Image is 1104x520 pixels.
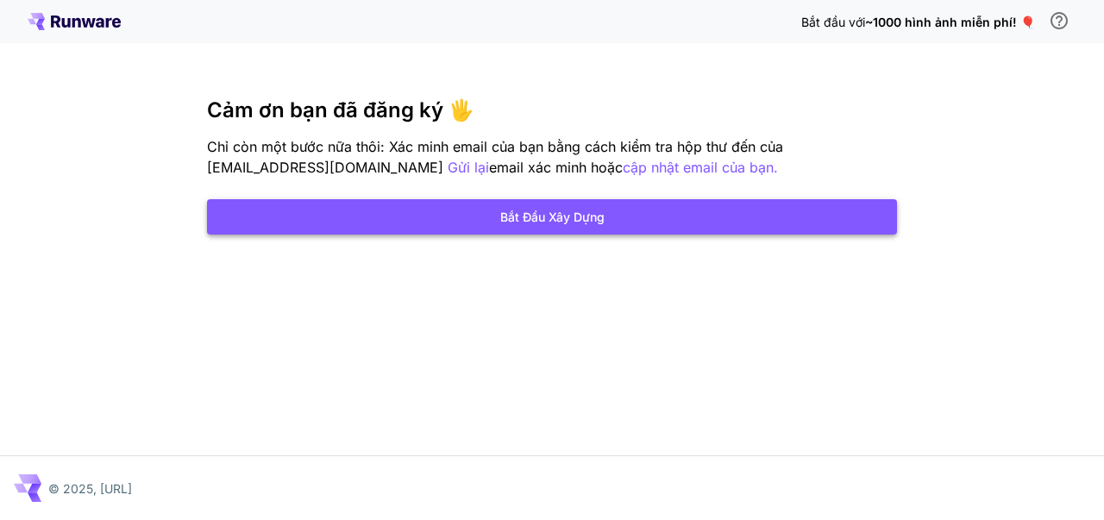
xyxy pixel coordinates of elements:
[489,159,623,176] font: email xác minh hoặc
[207,138,783,155] font: Chỉ còn một bước nữa thôi: Xác minh email của bạn bằng cách kiểm tra hộp thư đến của
[1042,3,1076,38] button: Để đủ điều kiện nhận tín dụng miễn phí, bạn cần đăng ký bằng địa chỉ email doanh nghiệp và nhấp v...
[500,210,605,224] font: Bắt đầu xây dựng
[801,15,865,29] font: Bắt đầu với
[48,481,132,496] font: © 2025, [URL]
[623,159,778,176] font: cập nhật email của bạn.
[865,15,1035,29] font: ~1000 hình ảnh miễn phí! 🎈
[207,159,443,176] font: [EMAIL_ADDRESS][DOMAIN_NAME]
[207,199,897,235] button: Bắt đầu xây dựng
[623,157,778,179] button: cập nhật email của bạn.
[448,159,489,176] font: Gửi lại
[448,157,489,179] button: Gửi lại
[207,97,474,122] font: Cảm ơn bạn đã đăng ký 🖐️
